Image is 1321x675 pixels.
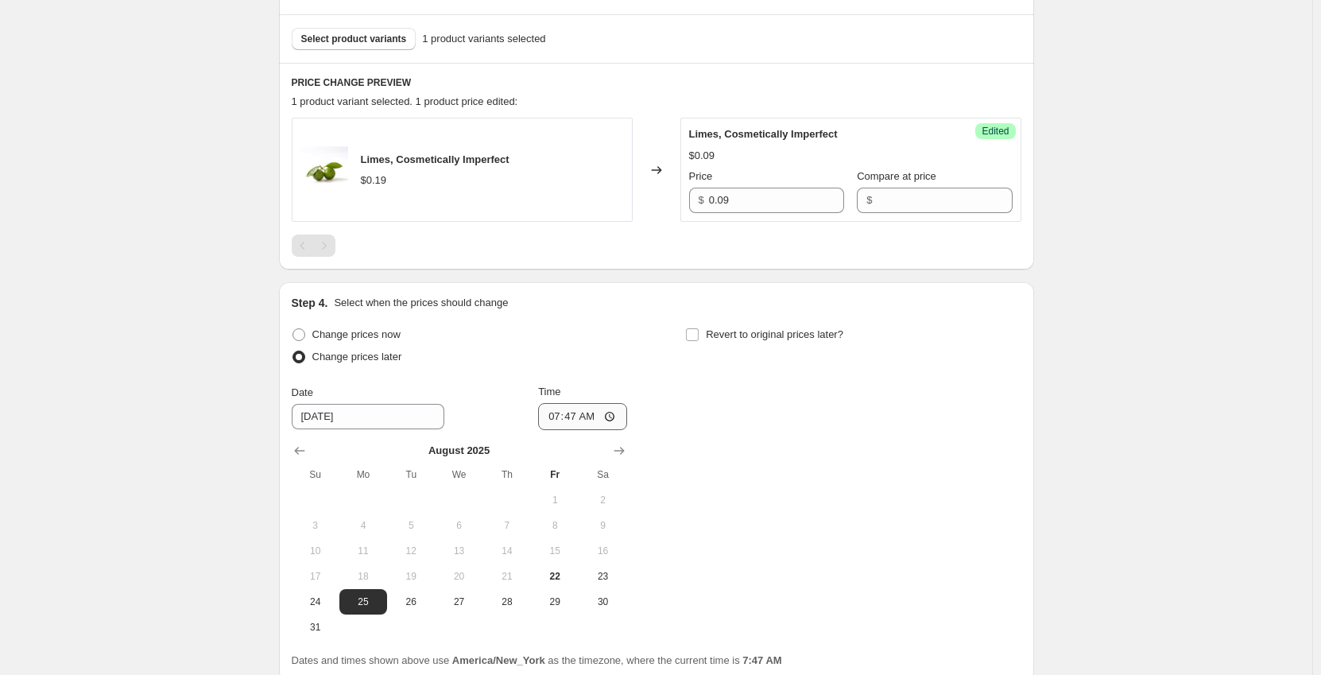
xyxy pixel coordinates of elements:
[441,595,476,608] span: 27
[393,545,428,557] span: 12
[361,153,509,165] span: Limes, Cosmetically Imperfect
[483,513,531,538] button: Thursday August 7 2025
[483,589,531,615] button: Thursday August 28 2025
[483,462,531,487] th: Thursday
[538,403,627,430] input: 12:00
[300,146,348,194] img: limes_pickouts_80x.jpg
[361,173,387,188] div: $0.19
[585,519,620,532] span: 9
[393,519,428,532] span: 5
[387,538,435,564] button: Tuesday August 12 2025
[490,519,525,532] span: 7
[483,564,531,589] button: Thursday August 21 2025
[292,589,339,615] button: Sunday August 24 2025
[393,595,428,608] span: 26
[292,95,518,107] span: 1 product variant selected. 1 product price edited:
[742,654,781,666] b: 7:47 AM
[339,513,387,538] button: Monday August 4 2025
[298,595,333,608] span: 24
[531,538,579,564] button: Friday August 15 2025
[422,31,545,47] span: 1 product variants selected
[538,386,560,398] span: Time
[298,519,333,532] span: 3
[537,519,572,532] span: 8
[339,462,387,487] th: Monday
[531,564,579,589] button: Today Friday August 22 2025
[441,570,476,583] span: 20
[435,462,482,487] th: Wednesday
[292,538,339,564] button: Sunday August 10 2025
[585,595,620,608] span: 30
[292,235,335,257] nav: Pagination
[699,194,704,206] span: $
[537,494,572,506] span: 1
[537,468,572,481] span: Fr
[339,589,387,615] button: Monday August 25 2025
[292,386,313,398] span: Date
[387,462,435,487] th: Tuesday
[585,468,620,481] span: Sa
[292,462,339,487] th: Sunday
[435,538,482,564] button: Wednesday August 13 2025
[435,513,482,538] button: Wednesday August 6 2025
[585,494,620,506] span: 2
[346,545,381,557] span: 11
[292,76,1021,89] h6: PRICE CHANGE PREVIEW
[292,404,444,429] input: 8/22/2025
[301,33,407,45] span: Select product variants
[393,570,428,583] span: 19
[866,194,872,206] span: $
[334,295,508,311] p: Select when the prices should change
[298,545,333,557] span: 10
[387,564,435,589] button: Tuesday August 19 2025
[312,351,402,363] span: Change prices later
[579,462,626,487] th: Saturday
[490,468,525,481] span: Th
[298,468,333,481] span: Su
[579,513,626,538] button: Saturday August 9 2025
[292,615,339,640] button: Sunday August 31 2025
[289,440,311,462] button: Show previous month, July 2025
[292,513,339,538] button: Sunday August 3 2025
[339,564,387,589] button: Monday August 18 2025
[346,519,381,532] span: 4
[292,295,328,311] h2: Step 4.
[531,462,579,487] th: Friday
[339,538,387,564] button: Monday August 11 2025
[531,589,579,615] button: Friday August 29 2025
[441,468,476,481] span: We
[346,468,381,481] span: Mo
[346,570,381,583] span: 18
[579,538,626,564] button: Saturday August 16 2025
[312,328,401,340] span: Change prices now
[346,595,381,608] span: 25
[585,545,620,557] span: 16
[387,513,435,538] button: Tuesday August 5 2025
[483,538,531,564] button: Thursday August 14 2025
[706,328,843,340] span: Revert to original prices later?
[292,654,782,666] span: Dates and times shown above use as the timezone, where the current time is
[689,170,713,182] span: Price
[298,621,333,634] span: 31
[298,570,333,583] span: 17
[537,545,572,557] span: 15
[387,589,435,615] button: Tuesday August 26 2025
[490,570,525,583] span: 21
[537,595,572,608] span: 29
[982,125,1009,138] span: Edited
[490,545,525,557] span: 14
[537,570,572,583] span: 22
[435,589,482,615] button: Wednesday August 27 2025
[292,28,416,50] button: Select product variants
[531,513,579,538] button: Friday August 8 2025
[490,595,525,608] span: 28
[608,440,630,462] button: Show next month, September 2025
[441,519,476,532] span: 6
[585,570,620,583] span: 23
[452,654,545,666] b: America/New_York
[579,487,626,513] button: Saturday August 2 2025
[579,589,626,615] button: Saturday August 30 2025
[441,545,476,557] span: 13
[579,564,626,589] button: Saturday August 23 2025
[689,128,838,140] span: Limes, Cosmetically Imperfect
